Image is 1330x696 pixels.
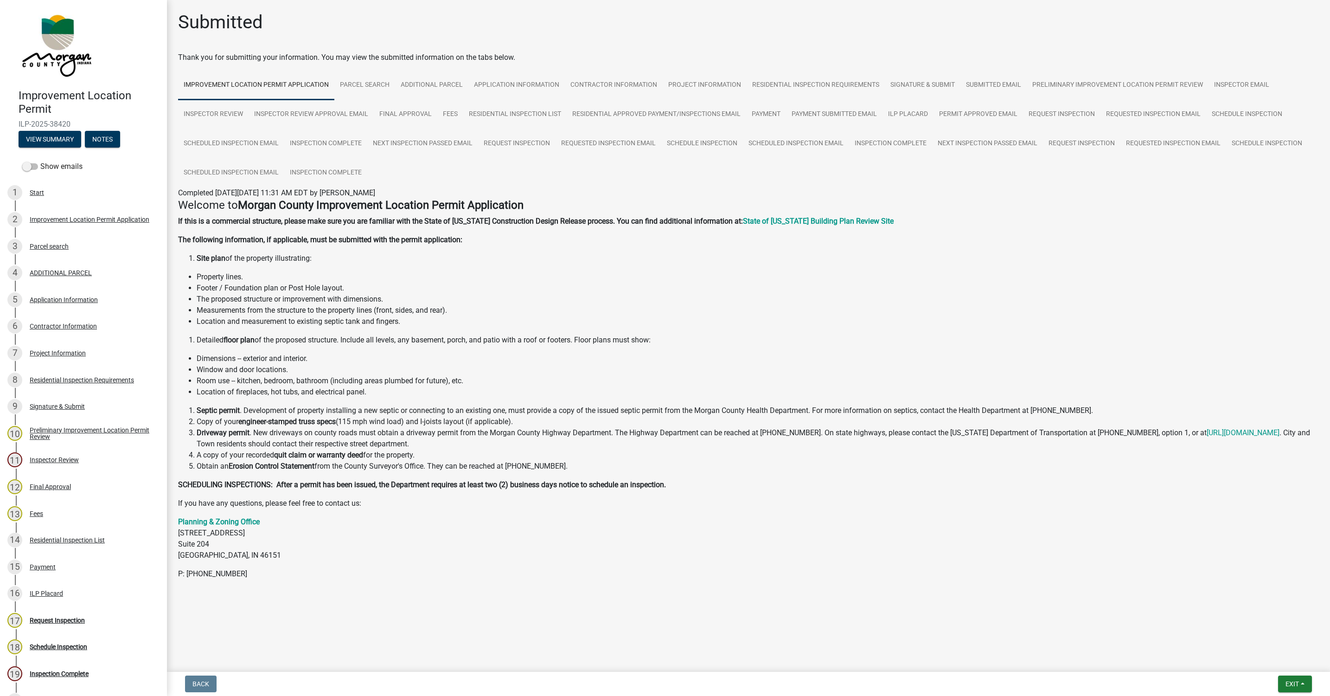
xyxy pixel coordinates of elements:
[85,131,120,148] button: Notes
[30,243,69,250] div: Parcel search
[30,670,89,677] div: Inspection Complete
[746,100,786,129] a: Payment
[747,71,885,100] a: Residential Inspection Requirements
[197,335,1319,346] li: Detailed of the proposed structure. Include all levels, any basement, porch, and patio with a roo...
[85,136,120,143] wm-modal-confirm: Notes
[30,216,149,223] div: Improvement Location Permit Application
[934,100,1023,129] a: Permit Approved Email
[30,296,98,303] div: Application Information
[7,239,22,254] div: 3
[7,185,22,200] div: 1
[178,517,260,526] a: Planning & Zoning Office
[178,71,334,100] a: Improvement Location Permit Application
[661,129,743,159] a: Schedule Inspection
[19,89,160,116] h4: Improvement Location Permit
[30,377,134,383] div: Residential Inspection Requirements
[30,590,63,597] div: ILP Placard
[197,406,240,415] strong: Septic permit
[30,564,56,570] div: Payment
[1207,428,1279,437] a: [URL][DOMAIN_NAME]
[197,271,1319,283] li: Property lines.
[197,461,1319,472] li: Obtain an from the County Surveyor's Office. They can be reached at [PHONE_NUMBER].
[30,189,44,196] div: Start
[197,254,225,263] strong: Site plan
[7,560,22,574] div: 15
[1120,129,1226,159] a: Requested Inspection Email
[178,217,743,226] strong: If this is a commercial structure, please make sure you are familiar with the State of [US_STATE]...
[197,405,1319,416] li: . Development of property installing a new septic or connecting to an existing one, must provide ...
[229,462,314,470] strong: Erosion Control Statement
[30,323,97,329] div: Contractor Information
[7,426,22,441] div: 10
[30,403,85,410] div: Signature & Submit
[556,129,661,159] a: Requested Inspection Email
[395,71,468,100] a: ADDITIONAL PARCEL
[30,350,86,356] div: Project Information
[197,364,1319,375] li: Window and door locations.
[367,129,478,159] a: Next Inspection Passed Email
[478,129,556,159] a: Request Inspection
[30,427,152,440] div: Preliminary Improvement Location Permit Review
[7,452,22,467] div: 11
[178,11,263,33] h1: Submitted
[197,428,249,437] strong: Driveway permit
[197,294,1319,305] li: The proposed structure or improvement with dimensions.
[7,479,22,494] div: 12
[7,265,22,280] div: 4
[7,639,22,654] div: 18
[197,353,1319,364] li: Dimensions -- exterior and interior.
[178,129,284,159] a: Scheduled Inspection Email
[7,666,22,681] div: 19
[7,373,22,387] div: 8
[224,335,255,344] strong: floor plan
[1023,100,1100,129] a: Request Inspection
[19,120,148,129] span: ILP-2025-38420
[932,129,1043,159] a: Next Inspection Passed Email
[178,235,462,244] strong: The following information, if applicable, must be submitted with the permit application:
[960,71,1027,100] a: Submitted Email
[7,399,22,414] div: 9
[567,100,746,129] a: Residential Approved Payment/Inspections Email
[274,451,363,459] strong: quit claim or warranty deed
[7,212,22,227] div: 2
[197,387,1319,398] li: Location of fireplaces, hot tubs, and electrical panel.
[238,199,524,212] strong: Morgan County Improvement Location Permit Application
[565,71,663,100] a: Contractor Information
[178,100,249,129] a: Inspector Review
[178,498,1319,509] p: If you have any questions, please feel free to contact us:
[19,10,93,79] img: Morgan County, Indiana
[284,158,367,188] a: Inspection Complete
[7,346,22,361] div: 7
[192,680,209,688] span: Back
[1027,71,1209,100] a: Preliminary Improvement Location Permit Review
[463,100,567,129] a: Residential Inspection List
[249,100,374,129] a: Inspector Review Approval Email
[1226,129,1308,159] a: Schedule Inspection
[30,644,87,650] div: Schedule Inspection
[1043,129,1120,159] a: Request Inspection
[19,136,81,143] wm-modal-confirm: Summary
[743,217,894,226] a: State of [US_STATE] Building Plan Review Site
[284,129,367,159] a: Inspection Complete
[7,613,22,628] div: 17
[197,305,1319,316] li: Measurements from the structure to the property lines (front, sides, and rear).
[30,617,85,624] div: Request Inspection
[1206,100,1288,129] a: Schedule Inspection
[437,100,463,129] a: Fees
[197,316,1319,327] li: Location and measurement to existing septic tank and fingers.
[30,457,79,463] div: Inspector Review
[1278,676,1312,692] button: Exit
[849,129,932,159] a: Inspection Complete
[178,158,284,188] a: Scheduled Inspection Email
[7,319,22,334] div: 6
[1209,71,1275,100] a: Inspector Email
[197,416,1319,427] li: Copy of your (115 mph wind load) and I-joists layout (if applicable).
[185,676,217,692] button: Back
[30,510,43,517] div: Fees
[7,533,22,548] div: 14
[197,253,1319,264] li: of the property illustrating:
[22,161,83,172] label: Show emails
[30,483,71,490] div: Final Approval
[197,427,1319,450] li: . New driveways on county roads must obtain a driveway permit from the Morgan County Highway Depa...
